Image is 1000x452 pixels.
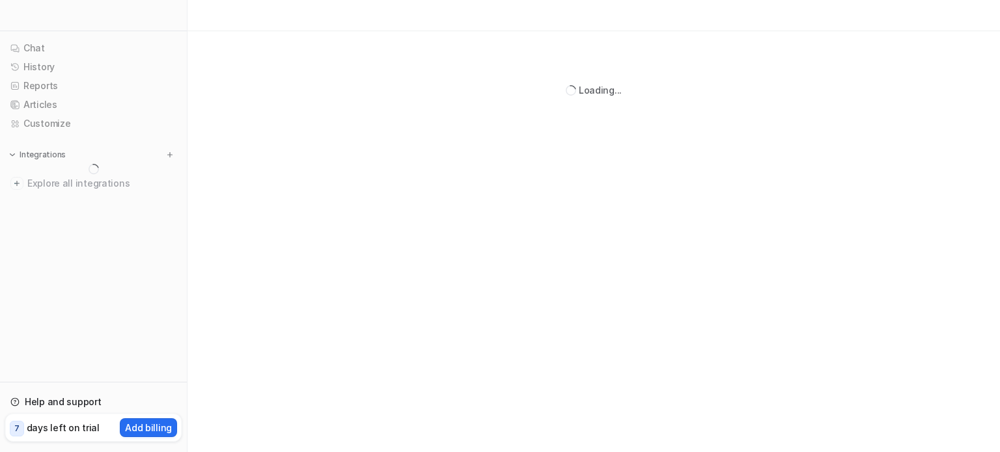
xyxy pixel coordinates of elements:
span: Explore all integrations [27,173,176,194]
p: Add billing [125,421,172,434]
img: expand menu [8,150,17,159]
p: 7 [14,423,20,434]
div: Loading... [579,83,622,97]
a: History [5,58,182,76]
button: Add billing [120,418,177,437]
a: Help and support [5,393,182,411]
a: Chat [5,39,182,57]
p: Integrations [20,150,66,160]
button: Integrations [5,148,70,161]
a: Explore all integrations [5,174,182,193]
p: days left on trial [27,421,100,434]
a: Reports [5,77,182,95]
img: explore all integrations [10,177,23,190]
a: Articles [5,96,182,114]
img: menu_add.svg [165,150,174,159]
a: Customize [5,114,182,133]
